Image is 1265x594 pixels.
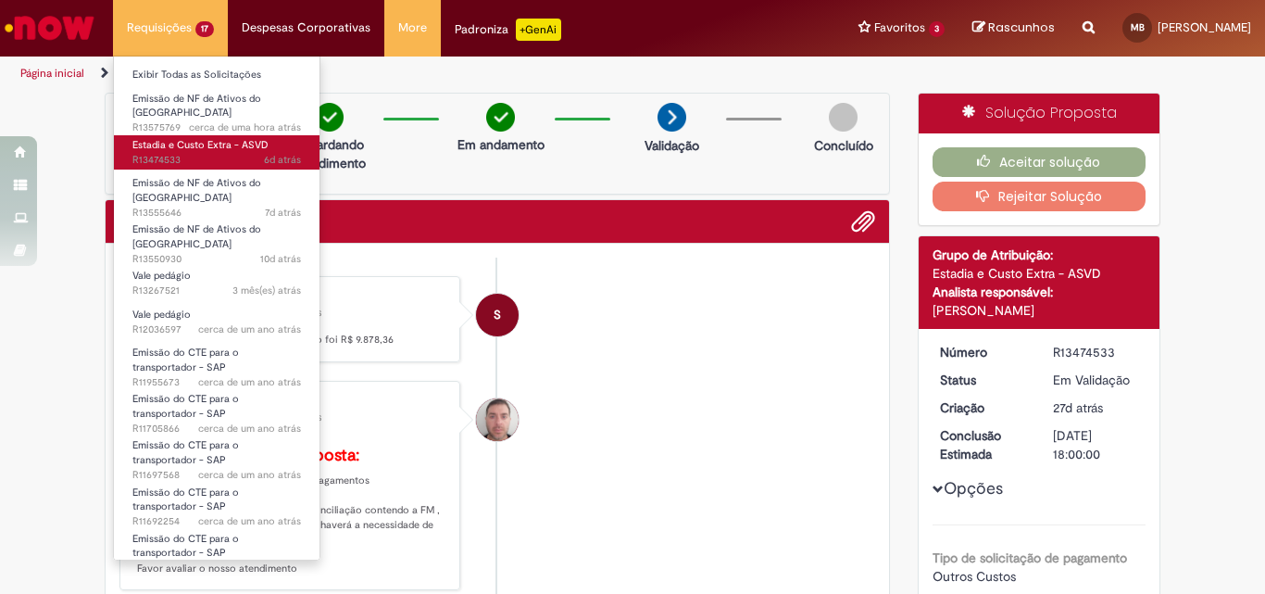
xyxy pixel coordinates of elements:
span: R13474533 [132,153,301,168]
span: 3 mês(es) atrás [232,284,301,297]
a: Aberto R11692253 : Emissão do CTE para o transportador - SAP [114,529,319,569]
span: Rascunhos [988,19,1055,36]
button: Rejeitar Solução [933,182,1146,211]
b: Tipo de solicitação de pagamento [933,550,1127,566]
span: Estadia e Custo Extra - ASVD [132,138,269,152]
time: 02/07/2024 06:10:40 [198,468,301,482]
span: Outros Custos [933,568,1016,585]
span: R11692254 [132,514,301,529]
span: cerca de um ano atrás [198,375,301,389]
p: Aguardando atendimento [284,135,374,172]
span: R12036597 [132,322,301,337]
span: Emissão do CTE para o transportador - SAP [132,532,239,561]
span: S [494,293,501,337]
p: Validação [645,136,699,155]
span: Emissão do CTE para o transportador - SAP [132,392,239,421]
span: cerca de um ano atrás [198,514,301,528]
a: Aberto R13267521 : Vale pedágio [114,266,319,300]
span: [PERSON_NAME] [1158,19,1251,35]
a: Aberto R11955673 : Emissão do CTE para o transportador - SAP [114,343,319,383]
dt: Conclusão Estimada [926,426,1040,463]
img: check-circle-green.png [486,103,515,132]
a: Rascunhos [972,19,1055,37]
a: Aberto R13555646 : Emissão de NF de Ativos do ASVD [114,173,319,213]
div: R13474533 [1053,343,1139,361]
time: 29/06/2024 22:39:09 [198,514,301,528]
p: Em andamento [457,135,545,154]
span: R11955673 [132,375,301,390]
a: Aberto R12036597 : Vale pedágio [114,305,319,339]
span: Vale pedágio [132,308,191,322]
dt: Status [926,371,1040,389]
time: 04/07/2024 03:32:39 [198,422,301,436]
div: Grupo de Atribuição: [933,246,1146,264]
span: R11705866 [132,422,301,436]
span: Emissão de NF de Ativos do [GEOGRAPHIC_DATA] [132,222,261,251]
p: +GenAi [516,19,561,41]
span: More [398,19,427,37]
time: 03/09/2024 16:10:57 [198,375,301,389]
time: 09/07/2025 11:06:17 [232,284,301,297]
span: 3 [929,21,945,37]
span: Favoritos [874,19,925,37]
dt: Número [926,343,1040,361]
a: Aberto R13550930 : Emissão de NF de Ativos do ASVD [114,220,319,259]
a: Exibir Todas as Solicitações [114,65,319,85]
span: R13555646 [132,206,301,221]
span: Emissão do CTE para o transportador - SAP [132,486,239,514]
span: R11697568 [132,468,301,483]
a: Aberto R13575769 : Emissão de NF de Ativos do ASVD [114,89,319,129]
img: ServiceNow [2,9,97,46]
span: Emissão de NF de Ativos do [GEOGRAPHIC_DATA] [132,176,261,205]
span: cerca de um ano atrás [198,322,301,336]
div: 02/09/2025 19:22:39 [1053,398,1139,417]
time: 22/09/2025 14:49:01 [265,206,301,220]
span: cerca de uma hora atrás [189,120,301,134]
div: Solução Proposta [919,94,1160,133]
ul: Requisições [113,56,320,561]
img: img-circle-grey.png [829,103,858,132]
span: MB [1131,21,1145,33]
a: Página inicial [20,66,84,81]
span: cerca de um ano atrás [198,468,301,482]
span: 10d atrás [260,252,301,266]
ul: Trilhas de página [14,57,830,91]
a: Aberto R11697568 : Emissão do CTE para o transportador - SAP [114,436,319,475]
time: 19/09/2025 14:22:02 [260,252,301,266]
p: Concluído [814,136,873,155]
div: Estadia e Custo Extra - ASVD [933,264,1146,283]
span: 17 [195,21,214,37]
span: R13550930 [132,252,301,267]
span: Emissão do CTE para o transportador - SAP [132,438,239,467]
div: [PERSON_NAME] [933,301,1146,320]
img: check-circle-green.png [315,103,344,132]
button: Adicionar anexos [851,209,875,234]
span: Requisições [127,19,192,37]
div: Analista responsável: [933,283,1146,301]
span: R13267521 [132,284,301,298]
time: 02/09/2025 19:22:39 [1053,399,1103,416]
span: 7d atrás [265,206,301,220]
a: Aberto R13474533 : Estadia e Custo Extra - ASVD [114,135,319,170]
span: R13575769 [132,120,301,135]
a: Aberto R11705866 : Emissão do CTE para o transportador - SAP [114,389,319,429]
time: 20/09/2024 08:39:36 [198,322,301,336]
img: arrow-next.png [658,103,686,132]
time: 23/09/2025 12:19:37 [264,153,301,167]
div: Em Validação [1053,371,1139,389]
span: Despesas Corporativas [242,19,370,37]
span: Vale pedágio [132,269,191,283]
span: 6d atrás [264,153,301,167]
div: Padroniza [455,19,561,41]
div: System [476,294,519,336]
div: Luiz Carlos Barsotti Filho [476,398,519,441]
dt: Criação [926,398,1040,417]
span: 27d atrás [1053,399,1103,416]
button: Aceitar solução [933,147,1146,177]
a: Aberto R11692254 : Emissão do CTE para o transportador - SAP [114,483,319,523]
span: cerca de um ano atrás [198,422,301,436]
span: Emissão do CTE para o transportador - SAP [132,346,239,374]
div: [DATE] 18:00:00 [1053,426,1139,463]
span: Emissão de NF de Ativos do [GEOGRAPHIC_DATA] [132,92,261,120]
